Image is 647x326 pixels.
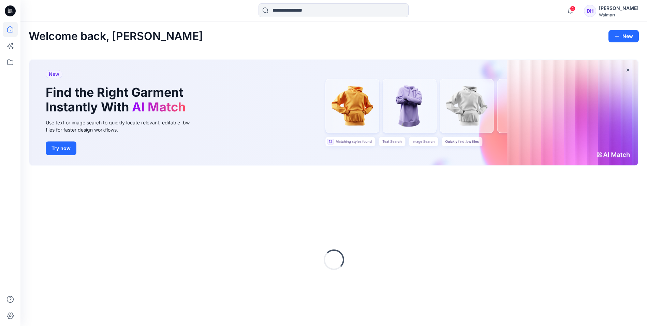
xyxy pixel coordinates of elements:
[599,12,638,17] div: Walmart
[46,119,199,133] div: Use text or image search to quickly locate relevant, editable .bw files for faster design workflows.
[132,99,186,114] span: AI Match
[46,85,189,114] h1: Find the Right Garment Instantly With
[46,141,76,155] button: Try now
[608,30,639,42] button: New
[29,30,203,43] h2: Welcome back, [PERSON_NAME]
[599,4,638,12] div: [PERSON_NAME]
[570,6,575,11] span: 4
[584,5,596,17] div: DH
[49,70,59,78] span: New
